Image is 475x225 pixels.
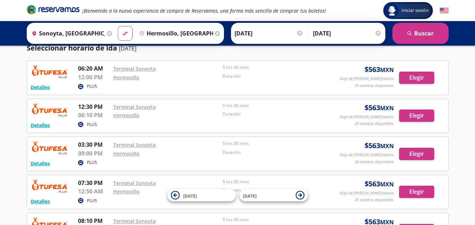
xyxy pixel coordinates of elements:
p: Viaje de [PERSON_NAME]/adulto [340,152,394,158]
img: RESERVAMOS [31,179,69,193]
p: 5 hrs 40 mins [223,102,329,109]
p: 07:30 PM [78,179,110,187]
p: Viaje de [PERSON_NAME]/adulto [340,190,394,196]
p: Viaje de [PERSON_NAME]/adulto [340,114,394,120]
a: Hermosillo [113,112,140,119]
p: Duración [223,187,329,193]
span: [DATE] [183,193,197,199]
p: PLUS [87,198,97,204]
p: Duración [223,73,329,79]
em: ¡Bienvenido a la nueva experiencia de compra de Reservamos, una forma más sencilla de comprar tus... [82,7,326,14]
p: 08:10 PM [78,217,110,225]
p: 12:30 PM [78,102,110,111]
button: Detalles [31,121,50,129]
p: 06:20 AM [78,64,110,73]
p: Seleccionar horario de ida [27,43,117,53]
p: PLUS [87,159,97,166]
p: 5 hrs 20 mins [223,179,329,185]
p: 5 hrs 30 mins [223,140,329,147]
p: Viaje de [PERSON_NAME]/adulto [340,76,394,82]
p: 28 asientos disponibles [354,159,394,165]
p: 12:50 AM [78,187,110,196]
p: 12:00 PM [78,73,110,81]
a: Terminal Sonoyta [113,218,156,224]
small: MXN [380,104,394,112]
button: Elegir [399,72,434,84]
button: Elegir [399,110,434,122]
button: English [440,6,449,15]
span: $ 563 [365,102,394,113]
img: RESERVAMOS [31,140,69,154]
p: Duración [223,111,329,117]
i: Brand Logo [27,4,79,15]
p: 5 hrs 40 mins [223,64,329,71]
input: Elegir Fecha [235,25,303,42]
a: Hermosillo [113,188,140,195]
a: Hermosillo [113,74,140,81]
button: Detalles [31,198,50,205]
p: Duración [223,149,329,155]
p: 09:00 PM [78,149,110,158]
a: Brand Logo [27,4,79,17]
p: 29 asientos disponibles [354,83,394,89]
a: Terminal Sonoyta [113,180,156,186]
button: Detalles [31,84,50,91]
button: Buscar [392,23,449,44]
a: Terminal Sonoyta [113,104,156,110]
img: RESERVAMOS [31,64,69,78]
p: 06:10 PM [78,111,110,119]
p: 29 asientos disponibles [354,197,394,203]
a: Hermosillo [113,150,140,157]
span: [DATE] [243,193,257,199]
small: MXN [380,180,394,188]
p: 29 asientos disponibles [354,121,394,127]
p: PLUS [87,121,97,128]
span: $ 563 [365,179,394,189]
button: Elegir [399,186,434,198]
button: [DATE] [167,189,236,201]
p: PLUS [87,83,97,90]
button: Elegir [399,148,434,160]
a: Terminal Sonoyta [113,65,156,72]
button: Detalles [31,160,50,167]
input: Buscar Origen [29,25,105,42]
button: [DATE] [239,189,308,201]
small: MXN [380,142,394,150]
input: Buscar Destino [136,25,213,42]
input: Opcional [313,25,382,42]
img: RESERVAMOS [31,102,69,117]
span: $ 563 [365,140,394,151]
small: MXN [380,66,394,74]
span: $ 563 [365,64,394,75]
p: 03:30 PM [78,140,110,149]
a: Terminal Sonoyta [113,141,156,148]
p: [DATE] [119,44,136,53]
p: 5 hrs 40 mins [223,217,329,223]
span: Iniciar sesión [399,7,431,14]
